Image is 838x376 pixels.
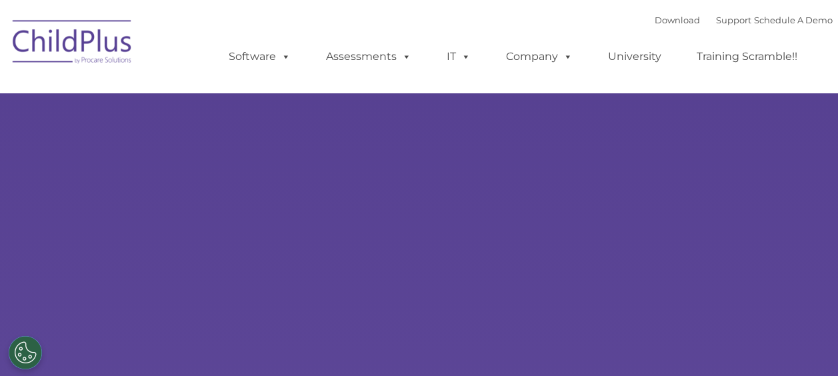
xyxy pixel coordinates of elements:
a: Assessments [313,43,425,70]
a: Training Scramble!! [683,43,811,70]
a: University [595,43,675,70]
a: IT [433,43,484,70]
img: ChildPlus by Procare Solutions [6,11,139,77]
button: Cookies Settings [9,336,42,369]
a: Company [493,43,586,70]
a: Download [655,15,700,25]
a: Support [716,15,751,25]
font: | [655,15,833,25]
a: Software [215,43,304,70]
a: Schedule A Demo [754,15,833,25]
